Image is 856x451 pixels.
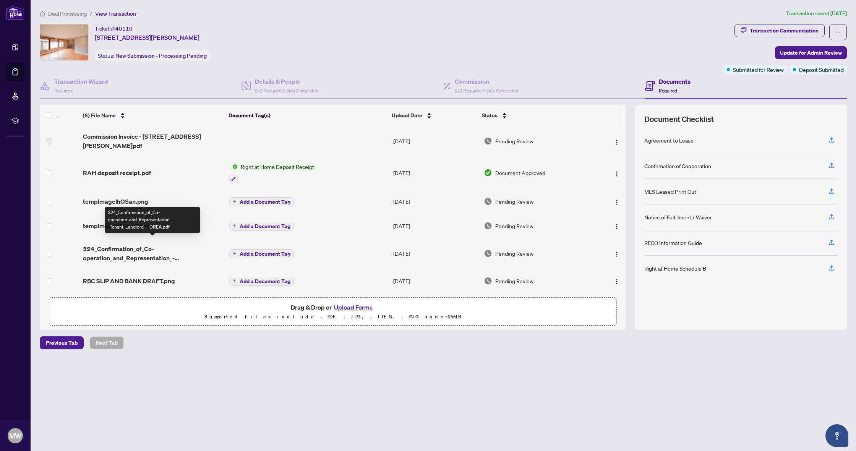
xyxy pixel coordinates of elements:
div: Right at Home Schedule B [644,264,706,273]
article: Transaction saved [DATE] [786,9,847,18]
span: plus [233,200,237,203]
button: Update for Admin Review [775,46,847,59]
img: Document Status [484,137,492,145]
span: Pending Review [495,277,533,285]
button: Logo [611,195,623,208]
td: [DATE] [390,126,481,156]
span: [STREET_ADDRESS][PERSON_NAME] [95,33,199,42]
span: Status [482,111,498,120]
img: Document Status [484,277,492,285]
span: Upload Date [392,111,422,120]
img: logo [6,6,24,20]
span: View Transaction [95,10,136,17]
span: Drag & Drop orUpload FormsSupported files include .PDF, .JPG, .JPEG, .PNG under25MB [49,298,616,326]
p: Supported files include .PDF, .JPG, .JPEG, .PNG under 25 MB [54,312,612,321]
div: Status: [95,50,210,61]
span: Required [659,88,677,94]
button: Add a Document Tag [229,276,294,286]
th: Document Tag(s) [225,105,389,126]
span: Document Approved [495,169,545,177]
span: plus [233,279,237,283]
img: Logo [614,279,620,285]
img: Logo [614,224,620,230]
img: Logo [614,171,620,177]
span: Commission Invoice - [STREET_ADDRESS][PERSON_NAME]pdf [83,132,223,150]
img: Logo [614,139,620,145]
span: RAH deposit receipt.pdf [83,168,151,177]
button: Next Tab [90,336,124,349]
span: Add a Document Tag [240,251,290,256]
div: 324_Confirmation_of_Co-operation_and_Representation_-_Tenant_Landlord_-_OREA.pdf [105,207,200,233]
span: Pending Review [495,222,533,230]
span: plus [233,251,237,255]
span: Add a Document Tag [240,224,290,229]
span: 2/2 Required Fields Completed [255,88,318,94]
span: tempImageIhOSan.png [83,197,148,206]
button: Transaction Communication [734,24,825,37]
span: Add a Document Tag [240,199,290,204]
td: [DATE] [390,214,481,238]
button: Status IconRight at Home Deposit Receipt [229,162,317,183]
button: Add a Document Tag [229,222,294,231]
span: RBC SLIP AND BANK DRAFT.png [83,276,175,286]
h4: Documents [659,77,691,86]
button: Logo [611,167,623,179]
button: Add a Document Tag [229,249,294,258]
span: Pending Review [495,197,533,206]
span: MW [9,430,21,441]
button: Logo [611,220,623,232]
th: Upload Date [389,105,479,126]
span: (6) File Name [83,111,116,120]
button: Add a Document Tag [229,197,294,206]
img: Document Status [484,222,492,230]
span: plus [233,224,237,228]
h4: Transaction Wizard [54,77,108,86]
button: Logo [611,135,623,147]
div: Agreement to Lease [644,136,694,144]
button: Add a Document Tag [229,248,294,258]
span: New Submission - Processing Pending [115,52,207,59]
div: Confirmation of Cooperation [644,162,711,170]
div: Transaction Communication [750,24,819,37]
span: Pending Review [495,137,533,145]
span: Previous Tab [46,337,78,349]
span: Deposit Submitted [799,65,844,74]
img: Document Status [484,197,492,206]
button: Previous Tab [40,336,84,349]
span: Add a Document Tag [240,279,290,284]
td: [DATE] [390,189,481,214]
button: Upload Forms [332,302,375,312]
span: Deal Processing [48,10,87,17]
span: tempImagehJNmxF.png [83,221,150,230]
td: [DATE] [390,156,481,189]
h4: Details & People [255,77,318,86]
div: RECO Information Guide [644,238,702,247]
span: 324_Confirmation_of_Co-operation_and_Representation_-_Tenant_Landlord_-_OREA.pdf [83,244,223,263]
button: Add a Document Tag [229,277,294,286]
img: IMG-E12271764_1.jpg [40,24,88,60]
span: Right at Home Deposit Receipt [238,162,317,171]
button: Logo [611,247,623,260]
h4: Commission [455,77,518,86]
td: [DATE] [390,269,481,293]
img: Document Status [484,169,492,177]
div: Notice of Fulfillment / Waiver [644,213,712,221]
button: Add a Document Tag [229,221,294,231]
button: Open asap [825,424,848,447]
th: (6) File Name [79,105,225,126]
img: Logo [614,251,620,257]
button: Logo [611,275,623,287]
span: home [40,11,45,16]
img: Document Status [484,249,492,258]
span: ellipsis [835,29,841,35]
th: Status [479,105,592,126]
td: [DATE] [390,238,481,269]
li: / [90,9,92,18]
span: 48110 [115,25,133,32]
span: Drag & Drop or [291,302,375,312]
div: MLS Leased Print Out [644,187,696,196]
span: Pending Review [495,249,533,258]
span: Update for Admin Review [780,47,842,59]
img: Logo [614,199,620,205]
